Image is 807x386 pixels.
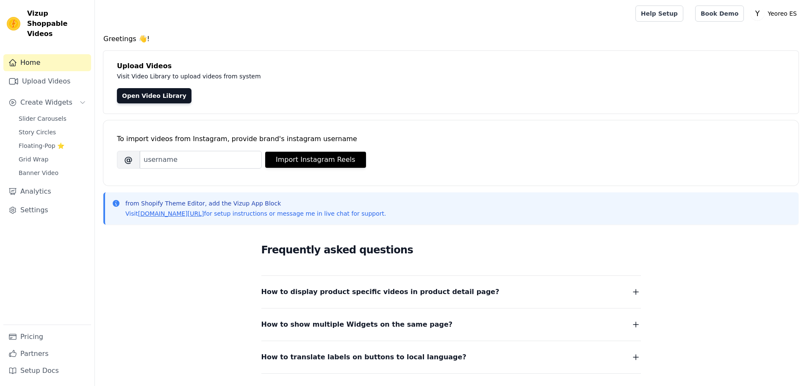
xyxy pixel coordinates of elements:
[635,6,683,22] a: Help Setup
[695,6,744,22] a: Book Demo
[138,210,204,217] a: [DOMAIN_NAME][URL]
[3,73,91,90] a: Upload Videos
[764,6,800,21] p: Yeoreo ES
[19,169,58,177] span: Banner Video
[125,199,386,208] p: from Shopify Theme Editor, add the Vizup App Block
[117,61,785,71] h4: Upload Videos
[261,286,499,298] span: How to display product specific videos in product detail page?
[27,8,88,39] span: Vizup Shoppable Videos
[117,151,140,169] span: @
[3,345,91,362] a: Partners
[261,319,453,330] span: How to show multiple Widgets on the same page?
[19,155,48,164] span: Grid Wrap
[3,328,91,345] a: Pricing
[140,151,262,169] input: username
[3,362,91,379] a: Setup Docs
[19,114,67,123] span: Slider Carousels
[3,94,91,111] button: Create Widgets
[3,54,91,71] a: Home
[14,140,91,152] a: Floating-Pop ⭐
[3,183,91,200] a: Analytics
[261,242,641,258] h2: Frequently asked questions
[20,97,72,108] span: Create Widgets
[3,202,91,219] a: Settings
[14,167,91,179] a: Banner Video
[117,134,785,144] div: To import videos from Instagram, provide brand's instagram username
[125,209,386,218] p: Visit for setup instructions or message me in live chat for support.
[7,17,20,31] img: Vizup
[117,88,191,103] a: Open Video Library
[751,6,800,21] button: Y Yeoreo ES
[14,126,91,138] a: Story Circles
[755,9,760,18] text: Y
[117,71,496,81] p: Visit Video Library to upload videos from system
[103,34,799,44] h4: Greetings 👋!
[19,128,56,136] span: Story Circles
[261,319,641,330] button: How to show multiple Widgets on the same page?
[261,351,466,363] span: How to translate labels on buttons to local language?
[261,351,641,363] button: How to translate labels on buttons to local language?
[14,153,91,165] a: Grid Wrap
[261,286,641,298] button: How to display product specific videos in product detail page?
[14,113,91,125] a: Slider Carousels
[265,152,366,168] button: Import Instagram Reels
[19,142,64,150] span: Floating-Pop ⭐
